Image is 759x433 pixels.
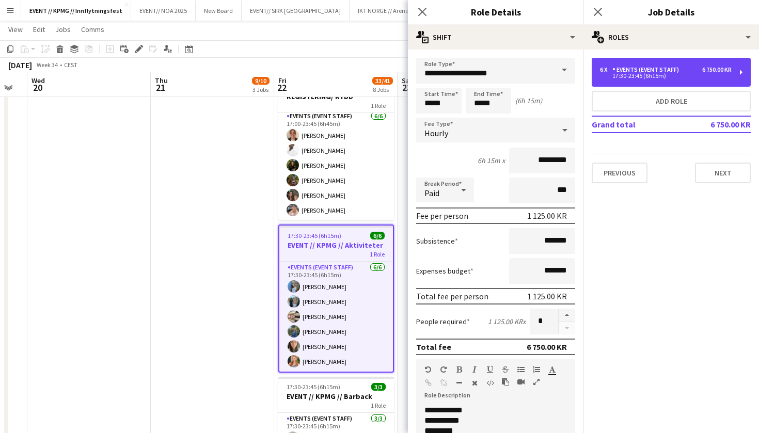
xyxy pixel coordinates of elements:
[592,116,686,133] td: Grand total
[517,365,525,374] button: Unordered List
[416,317,470,326] label: People required
[277,82,287,93] span: 22
[371,102,386,109] span: 1 Role
[527,291,567,301] div: 1 125.00 KR
[21,1,131,21] button: EVENT // KPMG // Innflytningsfest
[527,342,567,352] div: 6 750.00 KR
[527,211,567,221] div: 1 125.00 KR
[424,128,448,138] span: Hourly
[695,163,751,183] button: Next
[252,86,269,93] div: 3 Jobs
[155,76,168,85] span: Thu
[370,250,385,258] span: 1 Role
[548,365,556,374] button: Text Color
[702,66,732,73] div: 6 750.00 KR
[533,378,540,386] button: Fullscreen
[517,378,525,386] button: Insert video
[31,76,45,85] span: Wed
[486,379,494,387] button: HTML Code
[288,232,341,239] span: 17:30-23:45 (6h15m)
[51,23,75,36] a: Jobs
[583,5,759,19] h3: Job Details
[8,25,23,34] span: View
[196,1,242,21] button: New Board
[278,68,394,220] app-job-card: 17:00-23:45 (6h45m)6/6EVENT // KPMG // REGISTERING/ RYDD1 RoleEvents (Event Staff)6/617:00-23:45 ...
[153,82,168,93] span: 21
[350,1,436,21] button: IKT NORGE // Arendalsuka
[592,163,647,183] button: Previous
[600,73,732,78] div: 17:30-23:45 (6h15m)
[402,76,413,85] span: Sat
[416,291,488,301] div: Total fee per person
[242,1,350,21] button: EVENT// SIRK [GEOGRAPHIC_DATA]
[686,116,751,133] td: 6 750.00 KR
[424,365,432,374] button: Undo
[612,66,683,73] div: Events (Event Staff)
[372,77,393,85] span: 33/41
[55,25,71,34] span: Jobs
[424,188,439,198] span: Paid
[408,5,583,19] h3: Role Details
[400,82,413,93] span: 23
[373,86,392,93] div: 8 Jobs
[416,236,458,246] label: Subsistence
[279,262,393,372] app-card-role: Events (Event Staff)6/617:30-23:45 (6h15m)[PERSON_NAME][PERSON_NAME][PERSON_NAME][PERSON_NAME][PE...
[252,77,270,85] span: 9/10
[278,110,394,220] app-card-role: Events (Event Staff)6/617:00-23:45 (6h45m)[PERSON_NAME][PERSON_NAME][PERSON_NAME][PERSON_NAME][PE...
[583,25,759,50] div: Roles
[559,309,575,322] button: Increase
[416,211,468,221] div: Fee per person
[471,365,478,374] button: Italic
[131,1,196,21] button: EVENT// NOA 2025
[455,365,463,374] button: Bold
[502,365,509,374] button: Strikethrough
[416,266,473,276] label: Expenses budget
[279,240,393,250] h3: EVENT // KPMG // Aktiviteter
[478,156,505,165] div: 6h 15m x
[488,317,526,326] div: 1 125.00 KR x
[455,379,463,387] button: Horizontal Line
[287,383,340,391] span: 17:30-23:45 (6h15m)
[278,76,287,85] span: Fri
[416,342,451,352] div: Total fee
[278,224,394,373] app-job-card: 17:30-23:45 (6h15m)6/6EVENT // KPMG // Aktiviteter1 RoleEvents (Event Staff)6/617:30-23:45 (6h15m...
[33,25,45,34] span: Edit
[29,23,49,36] a: Edit
[370,232,385,239] span: 6/6
[278,392,394,401] h3: EVENT // KPMG // Barback
[486,365,494,374] button: Underline
[592,91,751,111] button: Add role
[34,61,60,69] span: Week 34
[4,23,27,36] a: View
[600,66,612,73] div: 6 x
[8,60,32,70] div: [DATE]
[502,378,509,386] button: Paste as plain text
[408,25,583,50] div: Shift
[515,96,542,105] div: (6h 15m)
[77,23,108,36] a: Comms
[371,383,386,391] span: 3/3
[440,365,447,374] button: Redo
[371,402,386,409] span: 1 Role
[471,379,478,387] button: Clear Formatting
[81,25,104,34] span: Comms
[64,61,77,69] div: CEST
[30,82,45,93] span: 20
[533,365,540,374] button: Ordered List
